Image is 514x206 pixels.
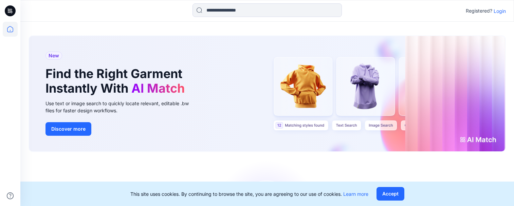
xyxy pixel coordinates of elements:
[466,7,492,15] p: Registered?
[343,191,368,197] a: Learn more
[377,187,404,201] button: Accept
[130,190,368,198] p: This site uses cookies. By continuing to browse the site, you are agreeing to our use of cookies.
[131,81,185,96] span: AI Match
[45,100,198,114] div: Use text or image search to quickly locate relevant, editable .bw files for faster design workflows.
[45,122,91,136] button: Discover more
[45,67,188,96] h1: Find the Right Garment Instantly With
[49,52,59,60] span: New
[494,7,506,15] p: Login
